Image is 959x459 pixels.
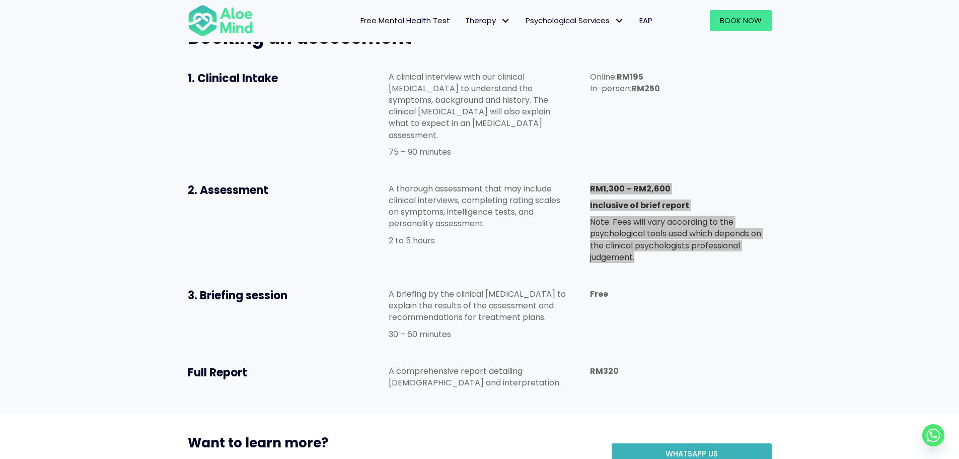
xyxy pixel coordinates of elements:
[518,10,632,31] a: Psychological ServicesPsychological Services: submenu
[590,183,671,194] strong: RM1,300 – RM2,600
[389,146,570,158] p: 75 – 90 minutes
[360,15,450,26] span: Free Mental Health Test
[590,71,771,94] p: Online: In-person:
[590,288,608,300] b: Free
[666,448,718,459] span: WhatsApp us
[639,15,652,26] span: EAP
[526,15,624,26] span: Psychological Services
[922,424,944,446] a: Whatsapp
[389,235,570,246] p: 2 to 5 hours
[710,10,772,31] a: Book Now
[389,288,570,323] p: A briefing by the clinical [MEDICAL_DATA] to explain the results of the assessment and recommenda...
[590,365,619,377] b: RM320
[617,71,643,83] strong: RM195
[590,200,689,211] strong: Inclusive of brief report
[389,329,570,340] p: 30 – 60 minutes
[498,14,513,28] span: Therapy: submenu
[188,182,268,198] span: 2. Assessment
[188,4,253,37] img: Aloe mind Logo
[465,15,510,26] span: Therapy
[612,14,627,28] span: Psychological Services: submenu
[389,365,570,388] p: A comprehensive report detailing [DEMOGRAPHIC_DATA] and interpretation.
[353,10,458,31] a: Free Mental Health Test
[720,15,762,26] span: Book Now
[590,216,771,263] p: Note: Fees will vary according to the psychological tools used which depends on the clinical psyc...
[188,365,247,380] span: Full Report
[188,434,597,457] h3: Want to learn more?
[458,10,518,31] a: TherapyTherapy: submenu
[188,71,278,86] span: 1. Clinical Intake
[389,183,570,230] p: A thorough assessment that may include clinical interviews, completing rating scales on symptoms,...
[266,10,660,31] nav: Menu
[188,288,287,303] span: 3. Briefing session
[389,71,570,141] p: A clinical interview with our clinical [MEDICAL_DATA] to understand the symptoms, background and ...
[631,83,660,94] strong: RM250
[632,10,660,31] a: EAP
